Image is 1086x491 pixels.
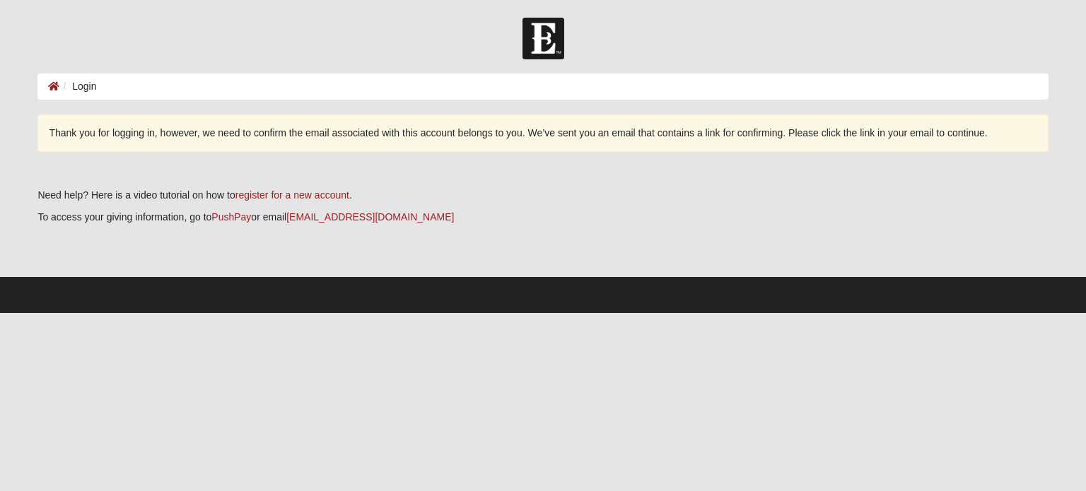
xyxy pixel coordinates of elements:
img: Church of Eleven22 Logo [522,18,564,59]
a: [EMAIL_ADDRESS][DOMAIN_NAME] [286,211,454,223]
li: Login [59,79,96,94]
div: Thank you for logging in, however, we need to confirm the email associated with this account belo... [37,114,1048,152]
p: Need help? Here is a video tutorial on how to . [37,188,1048,203]
a: PushPay [211,211,251,223]
p: To access your giving information, go to or email [37,210,1048,225]
a: register for a new account [235,189,349,201]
